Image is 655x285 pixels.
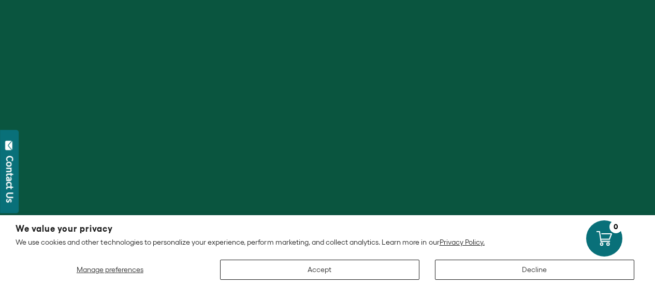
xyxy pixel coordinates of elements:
h2: We value your privacy [16,224,639,233]
div: 0 [609,220,622,233]
button: Accept [220,260,419,280]
span: Manage preferences [77,265,143,274]
button: Manage preferences [16,260,205,280]
a: Privacy Policy. [440,238,485,246]
button: Decline [435,260,634,280]
p: We use cookies and other technologies to personalize your experience, perform marketing, and coll... [16,237,639,247]
div: Contact Us [5,156,15,203]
